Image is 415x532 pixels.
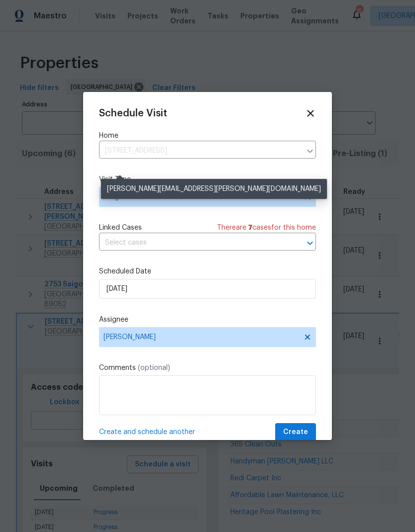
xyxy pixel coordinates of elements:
label: Scheduled Date [99,266,316,276]
span: Close [305,108,316,119]
span: Linked Cases [99,223,142,233]
label: Visit Type [99,175,316,184]
span: (optional) [138,364,170,371]
button: Create [275,423,316,442]
span: There are case s for this home [217,223,316,233]
span: Create and schedule another [99,427,195,437]
input: Enter in an address [99,143,301,159]
span: Schedule Visit [99,108,167,118]
span: Create [283,426,308,439]
label: Home [99,131,316,141]
span: 7 [248,224,252,231]
div: [PERSON_NAME][EMAIL_ADDRESS][PERSON_NAME][DOMAIN_NAME] [101,179,327,199]
button: Open [303,236,317,250]
label: Assignee [99,315,316,325]
label: Comments [99,363,316,373]
span: [PERSON_NAME] [104,333,299,341]
input: M/D/YYYY [99,279,316,299]
input: Select cases [99,235,288,251]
